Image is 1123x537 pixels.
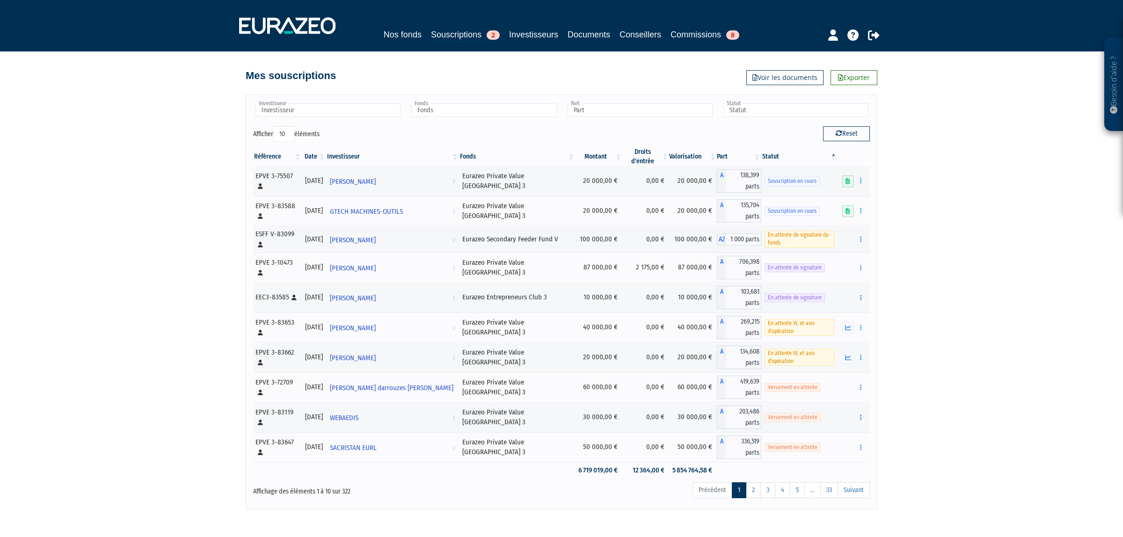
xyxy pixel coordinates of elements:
span: 203,486 parts [726,406,761,429]
th: Référence : activer pour trier la colonne par ordre croissant [253,147,302,166]
a: Documents [568,28,610,41]
td: 0,00 € [622,372,669,402]
td: 12 364,00 € [622,462,669,479]
div: Eurazeo Private Value [GEOGRAPHIC_DATA] 3 [462,171,572,191]
th: Statut : activer pour trier la colonne par ordre d&eacute;croissant [761,147,838,166]
div: [DATE] [305,412,323,422]
div: A - Eurazeo Private Value Europe 3 [717,256,761,279]
span: En attente de signature [765,263,825,272]
span: A [717,256,726,279]
div: EPVE 3-83662 [255,348,299,368]
div: EPVE 3-83588 [255,201,299,221]
span: A [717,435,726,459]
i: Voir l'investisseur [452,409,455,427]
a: 5 [790,482,805,498]
span: [PERSON_NAME] [330,349,376,367]
a: [PERSON_NAME] [326,172,459,190]
div: EPVE 3-83119 [255,407,299,428]
a: GTECH MACHINES-OUTILS [326,202,459,220]
img: 1732889491-logotype_eurazeo_blanc_rvb.png [239,17,335,34]
a: Commissions8 [671,28,739,41]
div: Eurazeo Secondary Feeder Fund V [462,234,572,244]
a: 33 [820,482,838,498]
a: WEBAEDIS [326,408,459,427]
span: A [717,169,726,193]
div: A - Eurazeo Private Value Europe 3 [717,346,761,369]
p: Besoin d'aide ? [1108,43,1119,127]
div: [DATE] [305,382,323,392]
a: Nos fonds [384,28,422,41]
span: A [717,376,726,399]
div: Eurazeo Private Value [GEOGRAPHIC_DATA] 3 [462,258,572,278]
td: 40 000,00 € [669,312,717,342]
i: Voir l'investisseur [452,173,455,190]
div: Eurazeo Private Value [GEOGRAPHIC_DATA] 3 [462,377,572,398]
i: Voir l'investisseur [452,290,455,307]
span: GTECH MACHINES-OUTILS [330,203,403,220]
td: 50 000,00 € [669,432,717,462]
span: Versement en attente [765,383,821,392]
span: Souscription en cours [765,207,820,216]
div: [DATE] [305,352,323,362]
label: Afficher éléments [253,126,320,142]
span: 8 [726,30,739,40]
span: Versement en attente [765,443,821,452]
i: [Français] Personne physique [292,295,297,300]
th: Droits d'entrée: activer pour trier la colonne par ordre croissant [622,147,669,166]
span: [PERSON_NAME] [330,319,376,337]
span: 2 [487,30,500,40]
a: [PERSON_NAME] [326,258,459,277]
div: Eurazeo Private Value [GEOGRAPHIC_DATA] 3 [462,407,572,428]
div: [DATE] [305,206,323,216]
div: A - Eurazeo Private Value Europe 3 [717,169,761,193]
button: Reset [823,126,870,141]
span: En attente VL et avis d'opération [765,319,834,336]
div: [DATE] [305,262,323,272]
span: A [717,199,726,223]
div: [DATE] [305,322,323,332]
div: EPVE 3-75507 [255,171,299,191]
div: Eurazeo Private Value [GEOGRAPHIC_DATA] 3 [462,318,572,338]
span: A [717,316,726,339]
div: [DATE] [305,442,323,452]
td: 0,00 € [622,196,669,226]
td: 0,00 € [622,312,669,342]
td: 30 000,00 € [575,402,622,432]
span: SACRISTAN EURL [330,439,377,457]
a: SACRISTAN EURL [326,438,459,457]
a: Conseillers [620,28,661,41]
i: Voir l'investisseur [452,203,455,220]
th: Fonds: activer pour trier la colonne par ordre croissant [459,147,576,166]
td: 0,00 € [622,432,669,462]
div: Eurazeo Private Value [GEOGRAPHIC_DATA] 3 [462,348,572,368]
td: 87 000,00 € [669,253,717,283]
td: 20 000,00 € [669,196,717,226]
a: Exporter [831,70,877,85]
i: [Français] Personne physique [258,242,263,247]
span: 138,399 parts [726,169,761,193]
span: A [717,346,726,369]
i: Voir l'investisseur [452,439,455,457]
span: 336,519 parts [726,435,761,459]
td: 0,00 € [622,402,669,432]
span: Souscription en cours [765,177,820,186]
i: [Français] Personne physique [258,270,263,276]
i: Voir l'investisseur [452,232,455,249]
a: [PERSON_NAME] darrouzes [PERSON_NAME] [326,378,459,397]
span: A [717,406,726,429]
a: Voir les documents [746,70,824,85]
i: Voir l'investisseur [452,349,455,367]
a: [PERSON_NAME] [326,318,459,337]
div: A - Eurazeo Private Value Europe 3 [717,376,761,399]
div: [DATE] [305,234,323,244]
td: 2 175,00 € [622,253,669,283]
td: 6 719 019,00 € [575,462,622,479]
i: [Français] Personne physique [258,183,263,189]
td: 50 000,00 € [575,432,622,462]
a: 3 [760,482,775,498]
th: Montant: activer pour trier la colonne par ordre croissant [575,147,622,166]
div: EPVE 3-10473 [255,258,299,278]
span: [PERSON_NAME] [330,260,376,277]
th: Valorisation: activer pour trier la colonne par ordre croissant [669,147,717,166]
i: Voir l'investisseur [452,397,455,414]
